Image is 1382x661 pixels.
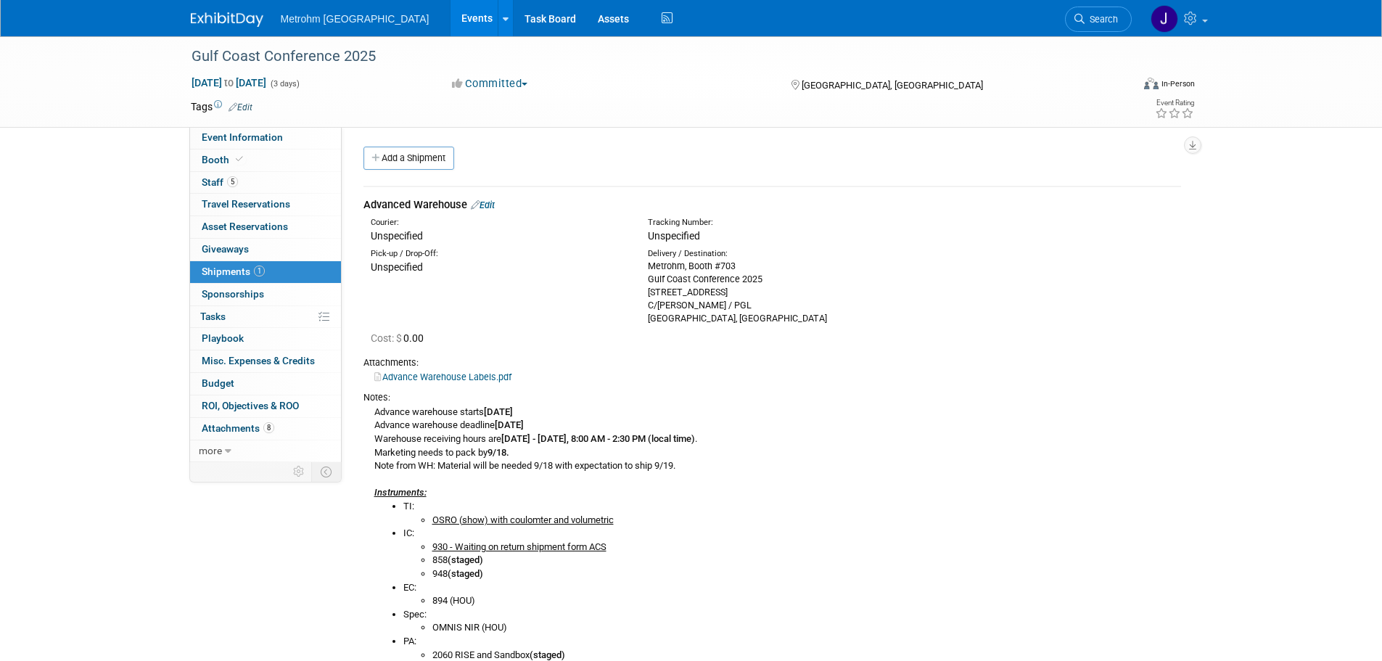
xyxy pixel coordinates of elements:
[202,400,299,411] span: ROI, Objectives & ROO
[229,102,252,112] a: Edit
[648,230,700,242] span: Unspecified
[269,79,300,89] span: (3 days)
[432,541,606,552] u: 930 - Waiting on return shipment form ACS
[648,260,903,325] div: Metrohm, Booth #703 Gulf Coast Conference 2025 [STREET_ADDRESS] C/[PERSON_NAME] / PGL [GEOGRAPHIC...
[432,514,614,525] u: OSRO (show) with coulomter and volumetric
[1085,14,1118,25] span: Search
[1155,99,1194,107] div: Event Rating
[488,447,509,458] b: 9/18.
[254,266,265,276] span: 1
[202,332,244,344] span: Playbook
[495,419,524,430] b: [DATE]
[190,239,341,260] a: Giveaways
[1144,78,1159,89] img: Format-Inperson.png
[287,462,312,481] td: Personalize Event Tab Strip
[190,216,341,238] a: Asset Reservations
[202,288,264,300] span: Sponsorships
[371,332,429,344] span: 0.00
[432,594,1181,608] li: 894 (HOU)
[530,649,565,660] b: (staged)
[447,76,533,91] button: Committed
[202,131,283,143] span: Event Information
[263,422,274,433] span: 8
[190,284,341,305] a: Sponsorships
[371,248,626,260] div: Pick-up / Drop-Off:
[190,261,341,283] a: Shipments1
[403,581,1181,608] li: EC:
[202,221,288,232] span: Asset Reservations
[191,99,252,114] td: Tags
[202,377,234,389] span: Budget
[363,391,1181,404] div: Notes:
[448,554,483,565] b: (staged)
[202,154,246,165] span: Booth
[190,149,341,171] a: Booth
[191,76,267,89] span: [DATE] [DATE]
[403,608,1181,635] li: Spec:
[190,172,341,194] a: Staff5
[202,243,249,255] span: Giveaways
[190,328,341,350] a: Playbook
[363,147,454,170] a: Add a Shipment
[1046,75,1196,97] div: Event Format
[202,422,274,434] span: Attachments
[371,332,403,344] span: Cost: $
[403,500,1181,527] li: TI:
[374,487,427,498] i: Instruments:
[432,554,1181,567] li: 858
[186,44,1110,70] div: Gulf Coast Conference 2025
[191,12,263,27] img: ExhibitDay
[471,200,495,210] a: Edit
[363,197,1181,213] div: Advanced Warehouse
[202,198,290,210] span: Travel Reservations
[202,355,315,366] span: Misc. Expenses & Credits
[374,371,511,382] a: Advance Warehouse Labels.pdf
[190,127,341,149] a: Event Information
[403,527,1181,580] li: IC:
[281,13,429,25] span: Metrohm [GEOGRAPHIC_DATA]
[371,229,626,243] div: Unspecified
[200,311,226,322] span: Tasks
[501,433,695,444] b: [DATE] - [DATE], 8:00 AM - 2:30 PM (local time)
[648,248,903,260] div: Delivery / Destination:
[236,155,243,163] i: Booth reservation complete
[648,217,973,229] div: Tracking Number:
[311,462,341,481] td: Toggle Event Tabs
[802,80,983,91] span: [GEOGRAPHIC_DATA], [GEOGRAPHIC_DATA]
[432,621,1181,635] li: OMNIS NIR (HOU)
[432,567,1181,581] li: 948
[227,176,238,187] span: 5
[484,406,513,417] b: [DATE]
[202,266,265,277] span: Shipments
[1065,7,1132,32] a: Search
[190,373,341,395] a: Budget
[371,261,423,273] span: Unspecified
[448,568,483,579] b: (staged)
[199,445,222,456] span: more
[1151,5,1178,33] img: Joanne Yam
[363,356,1181,369] div: Attachments:
[190,418,341,440] a: Attachments8
[190,395,341,417] a: ROI, Objectives & ROO
[222,77,236,89] span: to
[190,350,341,372] a: Misc. Expenses & Credits
[190,440,341,462] a: more
[371,217,626,229] div: Courier:
[190,306,341,328] a: Tasks
[1161,78,1195,89] div: In-Person
[190,194,341,215] a: Travel Reservations
[202,176,238,188] span: Staff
